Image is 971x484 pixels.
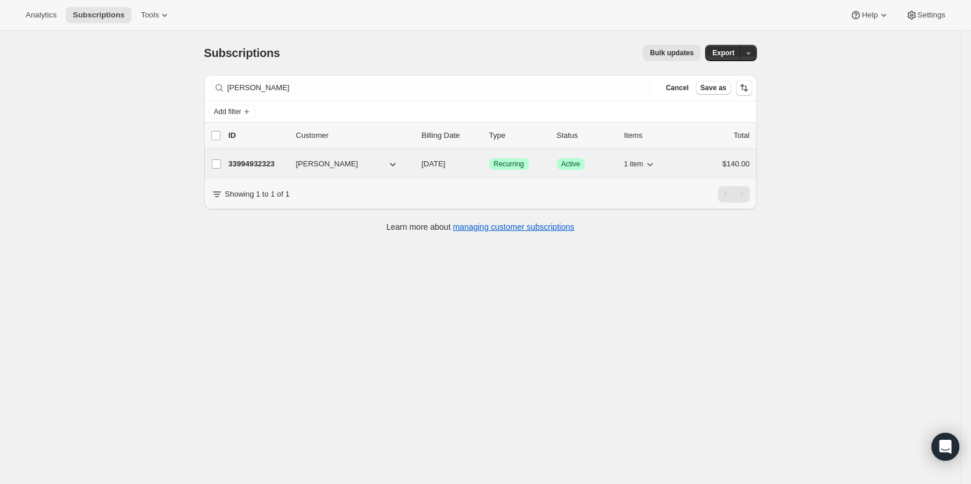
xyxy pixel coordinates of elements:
[862,10,877,20] span: Help
[66,7,131,23] button: Subscriptions
[561,159,581,169] span: Active
[718,186,750,202] nav: Pagination
[26,10,56,20] span: Analytics
[229,158,287,170] p: 33994932323
[229,130,750,141] div: IDCustomerBilling DateTypeStatusItemsTotal
[843,7,896,23] button: Help
[736,80,752,96] button: Sort the results
[229,130,287,141] p: ID
[289,155,406,173] button: [PERSON_NAME]
[917,10,945,20] span: Settings
[209,105,255,119] button: Add filter
[225,188,290,200] p: Showing 1 to 1 of 1
[899,7,952,23] button: Settings
[624,159,643,169] span: 1 item
[227,80,655,96] input: Filter subscribers
[453,222,574,232] a: managing customer subscriptions
[19,7,63,23] button: Analytics
[73,10,125,20] span: Subscriptions
[696,81,731,95] button: Save as
[734,130,749,141] p: Total
[214,107,241,116] span: Add filter
[666,83,688,92] span: Cancel
[643,45,700,61] button: Bulk updates
[489,130,547,141] div: Type
[141,10,159,20] span: Tools
[229,156,750,172] div: 33994932323[PERSON_NAME][DATE]SuccessRecurringSuccessActive1 item$140.00
[700,83,727,92] span: Save as
[705,45,741,61] button: Export
[422,159,446,168] span: [DATE]
[134,7,177,23] button: Tools
[557,130,615,141] p: Status
[723,159,750,168] span: $140.00
[931,433,959,461] div: Open Intercom Messenger
[296,158,358,170] span: [PERSON_NAME]
[624,156,656,172] button: 1 item
[650,48,693,58] span: Bulk updates
[712,48,734,58] span: Export
[494,159,524,169] span: Recurring
[624,130,682,141] div: Items
[661,81,693,95] button: Cancel
[386,221,574,233] p: Learn more about
[204,47,280,59] span: Subscriptions
[296,130,412,141] p: Customer
[422,130,480,141] p: Billing Date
